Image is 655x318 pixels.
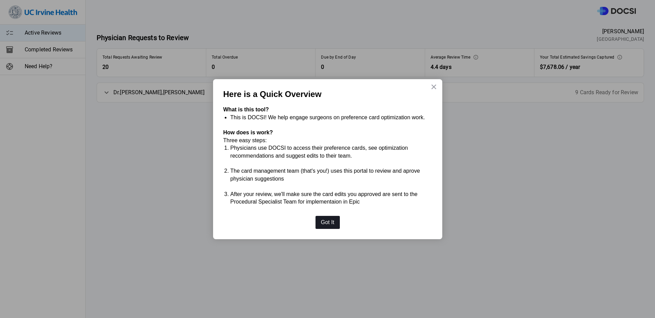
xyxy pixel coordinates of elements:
li: The card management team (that's you!) uses this portal to review and aprove physician suggestions [230,167,432,183]
strong: What is this tool? [223,107,269,112]
p: Here is a Quick Overview [223,89,432,99]
button: Got It [316,216,340,229]
li: Physicians use DOCSI to access their preference cards, see optimization recommendations and sugge... [230,144,432,160]
li: This is DOCSI! We help engage surgeons on preference card optimization work. [230,114,432,121]
button: Close [431,81,437,92]
p: Three easy steps: [223,137,432,144]
li: After your review, we'll make sure the card edits you approved are sent to the Procedural Special... [230,191,432,206]
strong: How does is work? [223,130,273,135]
